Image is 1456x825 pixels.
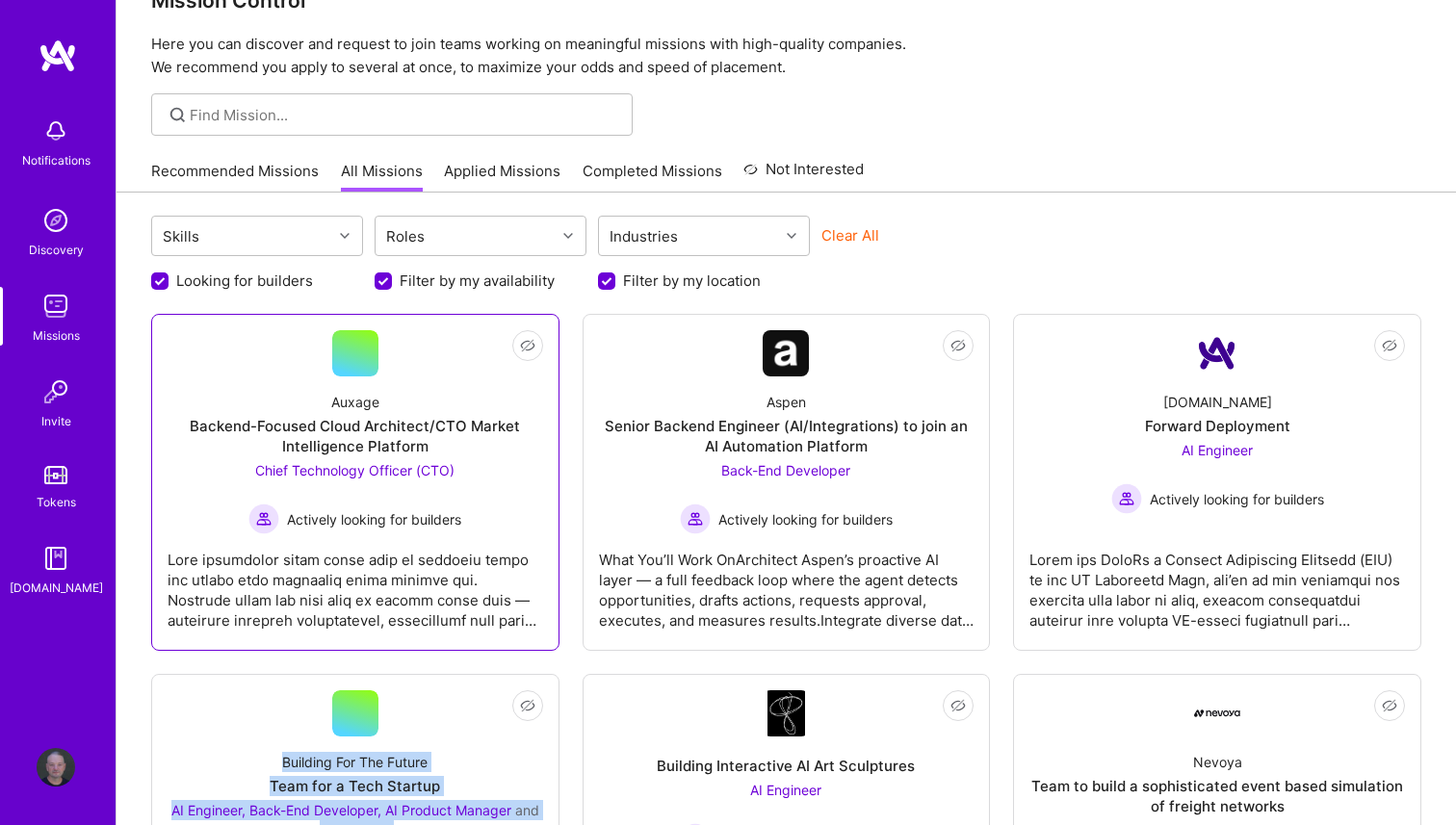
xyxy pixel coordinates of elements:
img: tokens [44,466,67,484]
img: discovery [37,201,75,240]
div: Building Interactive AI Art Sculptures [657,756,915,776]
a: AuxageBackend-Focused Cloud Architect/CTO Market Intelligence PlatformChief Technology Officer (C... [168,330,543,634]
i: icon EyeClosed [950,338,966,353]
div: Team to build a sophisticated event based simulation of freight networks [1029,776,1405,816]
div: Senior Backend Engineer (AI/Integrations) to join an AI Automation Platform [599,416,975,456]
img: logo [39,39,77,73]
p: Here you can discover and request to join teams working on meaningful missions with high-quality ... [151,33,1421,79]
div: Discovery [29,240,84,260]
i: icon Chevron [340,231,350,241]
img: Company Logo [1194,330,1240,376]
div: [DOMAIN_NAME] [10,578,103,598]
div: Backend-Focused Cloud Architect/CTO Market Intelligence Platform [168,416,543,456]
div: What You’ll Work OnArchitect Aspen’s proactive AI layer — a full feedback loop where the agent de... [599,534,975,631]
i: icon Chevron [787,231,796,241]
a: Company LogoAspenSenior Backend Engineer (AI/Integrations) to join an AI Automation PlatformBack-... [599,330,975,634]
button: Clear All [821,225,879,245]
div: Lorem ips DoloRs a Consect Adipiscing Elitsedd (EIU) te inc UT Laboreetd Magn, ali’en ad min veni... [1029,534,1405,631]
label: Looking for builders [176,271,313,291]
div: Nevoya [1193,752,1242,772]
label: Filter by my availability [400,271,555,291]
img: Company Logo [1194,709,1240,717]
i: icon EyeClosed [520,338,535,353]
img: Company Logo [763,330,809,376]
a: User Avatar [32,748,80,786]
label: Filter by my location [623,271,761,291]
div: Notifications [22,150,91,170]
i: icon EyeClosed [1382,698,1397,713]
img: Invite [37,373,75,411]
a: Company Logo[DOMAIN_NAME]Forward DeploymentAI Engineer Actively looking for buildersActively look... [1029,330,1405,634]
div: [DOMAIN_NAME] [1163,392,1272,412]
a: Recommended Missions [151,161,319,193]
span: Actively looking for builders [718,509,893,529]
div: Invite [41,411,71,431]
a: Not Interested [743,158,864,193]
img: Actively looking for builders [1111,483,1142,514]
img: User Avatar [37,748,75,786]
div: Lore ipsumdolor sitam conse adip el seddoeiu tempo inc utlabo etdo magnaaliq enima minimve qui. N... [168,534,543,631]
img: bell [37,112,75,150]
img: teamwork [37,287,75,325]
span: Chief Technology Officer (CTO) [255,462,455,478]
img: Company Logo [767,690,806,736]
div: Roles [381,222,429,250]
span: AI Engineer, Back-End Developer, AI Product Manager [171,802,511,818]
div: Missions [33,325,80,346]
span: Back-End Developer [721,462,850,478]
img: Actively looking for builders [248,503,279,534]
div: Building For The Future [282,752,428,772]
div: Aspen [767,392,806,412]
span: Actively looking for builders [1150,489,1324,509]
div: Tokens [37,492,76,512]
div: Auxage [331,392,379,412]
i: icon EyeClosed [950,698,966,713]
i: icon Chevron [563,231,573,241]
img: guide book [37,539,75,578]
i: icon SearchGrey [167,104,189,126]
input: Find Mission... [190,105,618,125]
i: icon EyeClosed [1382,338,1397,353]
div: Industries [605,222,683,250]
div: Forward Deployment [1145,416,1290,436]
span: AI Engineer [750,782,821,798]
a: Applied Missions [444,161,560,193]
span: AI Engineer [1182,442,1253,458]
div: Skills [158,222,204,250]
i: icon EyeClosed [520,698,535,713]
a: Completed Missions [583,161,722,193]
img: Actively looking for builders [680,503,711,534]
a: All Missions [341,161,423,193]
span: Actively looking for builders [287,509,461,529]
div: Team for a Tech Startup [270,776,440,796]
